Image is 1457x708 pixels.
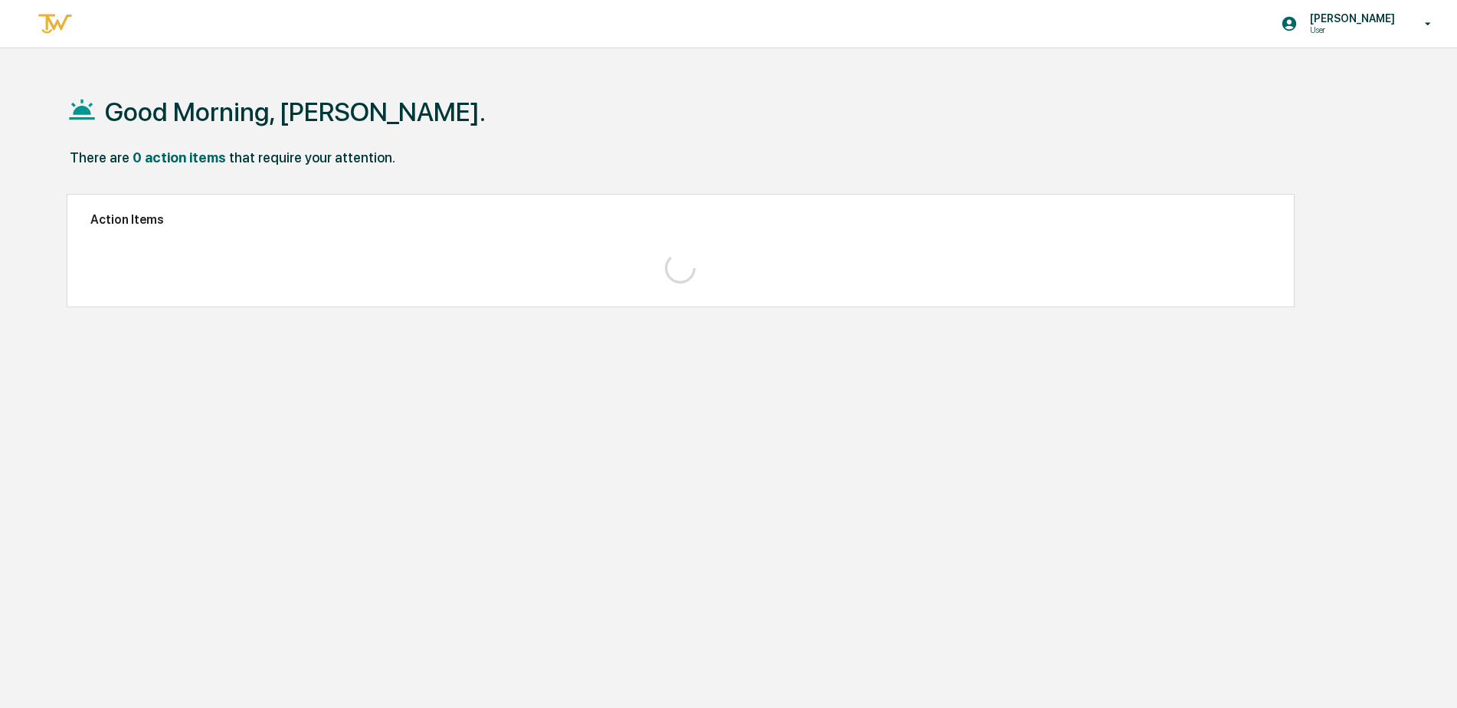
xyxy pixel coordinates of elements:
[1298,12,1403,25] p: [PERSON_NAME]
[37,11,74,37] img: logo
[90,212,1271,227] h2: Action Items
[133,149,226,166] div: 0 action items
[70,149,129,166] div: There are
[229,149,395,166] div: that require your attention.
[105,97,486,127] h1: Good Morning, [PERSON_NAME].
[1298,25,1403,35] p: User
